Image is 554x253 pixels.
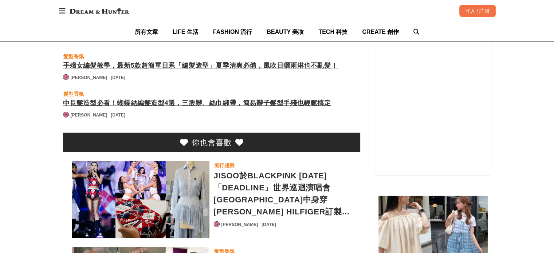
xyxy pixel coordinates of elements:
a: BEAUTY 美妝 [267,22,304,41]
a: 髮型香氛 [63,90,84,98]
div: 髮型香氛 [63,52,84,60]
a: JISOO於BLACKPINK 2025年「DEADLINE」世界巡迴演唱會紐約站中身穿TOMMY HILFIGER訂製服裝成為焦點！ [72,161,209,238]
a: LIFE 生活 [173,22,199,41]
span: TECH 科技 [318,29,347,35]
div: [DATE] [262,221,276,228]
span: FASHION 流行 [213,29,252,35]
div: 你也會喜歡 [192,137,232,149]
img: Avatar [214,222,219,227]
a: FASHION 流行 [213,22,252,41]
a: Avatar [63,112,69,118]
a: 髮型香氛 [63,52,84,61]
a: 所有文章 [135,22,158,41]
img: Avatar [63,112,68,117]
span: BEAUTY 美妝 [267,29,304,35]
a: [PERSON_NAME] [221,221,258,228]
span: CREATE 創作 [362,29,399,35]
a: 中長髮造型必看！蝴蝶結編髮造型4選，三股辮、絲巾綁帶，簡易辮子髮型手殘也輕鬆搞定 [63,98,360,108]
a: TECH 科技 [318,22,347,41]
a: Avatar [214,221,220,227]
a: [PERSON_NAME] [71,74,107,81]
img: Avatar [63,75,68,80]
a: [PERSON_NAME] [71,112,107,118]
a: CREATE 創作 [362,22,399,41]
a: JISOO於BLACKPINK [DATE]「DEADLINE」世界巡迴演唱會[GEOGRAPHIC_DATA]中身穿[PERSON_NAME] HILFIGER訂製服裝成為焦點！ [214,170,351,218]
div: [DATE] [111,112,125,118]
span: 所有文章 [135,29,158,35]
div: [DATE] [111,74,125,81]
a: 手殘女編髮教學，最新5款超簡單日系「編髮造型」夏季清爽必備，風吹日曬雨淋也不亂髮！ [63,61,360,71]
div: 流行趨勢 [214,161,235,169]
div: 登入 / 註冊 [459,5,496,17]
a: Avatar [63,74,69,80]
span: LIFE 生活 [173,29,199,35]
a: 流行趨勢 [214,161,235,170]
img: Dream & Hunter [66,4,133,17]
